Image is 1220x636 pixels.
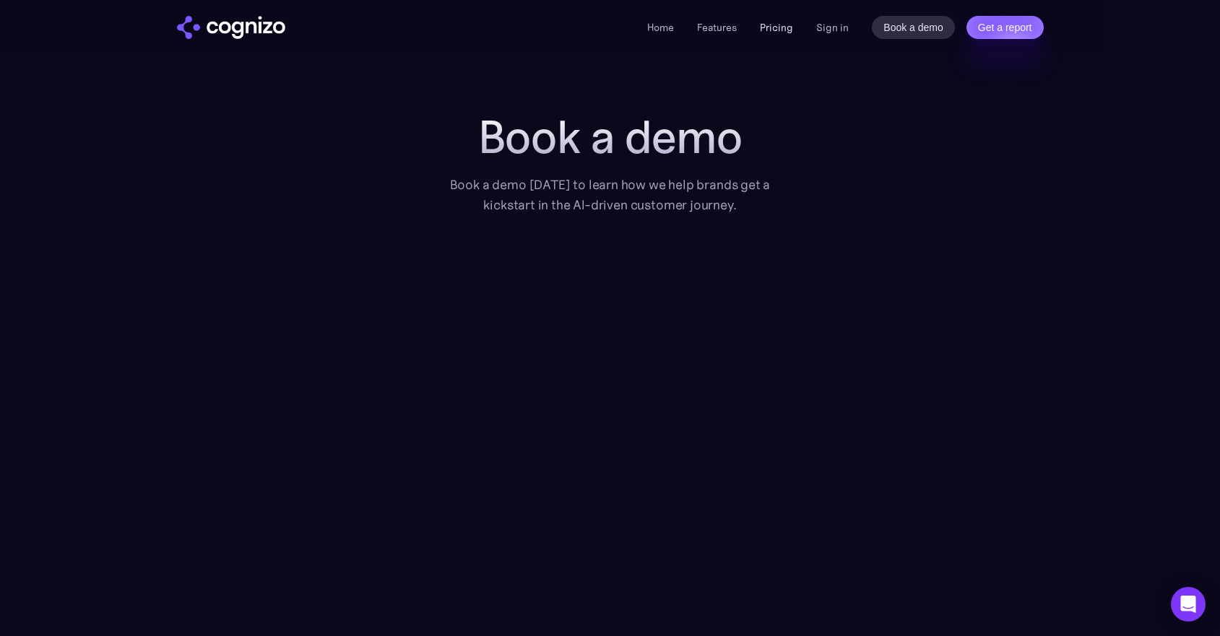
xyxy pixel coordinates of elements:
[1171,587,1206,622] div: Open Intercom Messenger
[966,16,1044,39] a: Get a report
[760,21,793,34] a: Pricing
[697,21,737,34] a: Features
[816,19,849,36] a: Sign in
[430,175,791,215] div: Book a demo [DATE] to learn how we help brands get a kickstart in the AI-driven customer journey.
[177,16,285,39] img: cognizo logo
[647,21,674,34] a: Home
[430,111,791,163] h1: Book a demo
[872,16,955,39] a: Book a demo
[177,16,285,39] a: home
